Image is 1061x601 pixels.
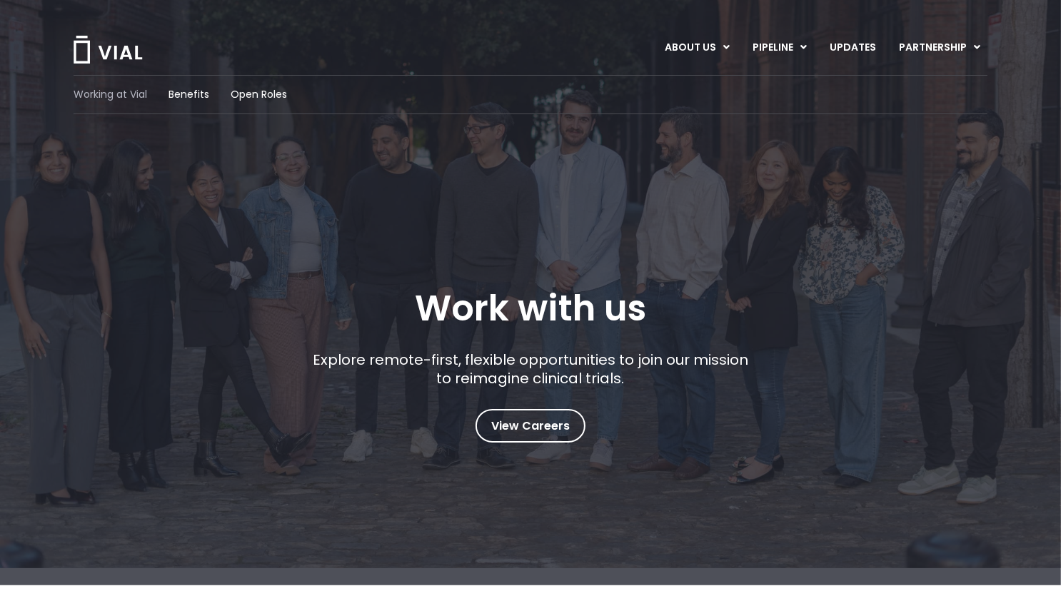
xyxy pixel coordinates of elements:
h1: Work with us [415,288,646,329]
a: Working at Vial [74,87,147,102]
a: Benefits [169,87,209,102]
a: ABOUT USMenu Toggle [654,36,741,60]
p: Explore remote-first, flexible opportunities to join our mission to reimagine clinical trials. [308,350,754,388]
a: View Careers [476,409,585,443]
a: PIPELINEMenu Toggle [742,36,818,60]
img: Vial Logo [72,36,144,64]
a: UPDATES [819,36,887,60]
span: View Careers [491,417,570,435]
a: Open Roles [231,87,287,102]
a: PARTNERSHIPMenu Toggle [888,36,992,60]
